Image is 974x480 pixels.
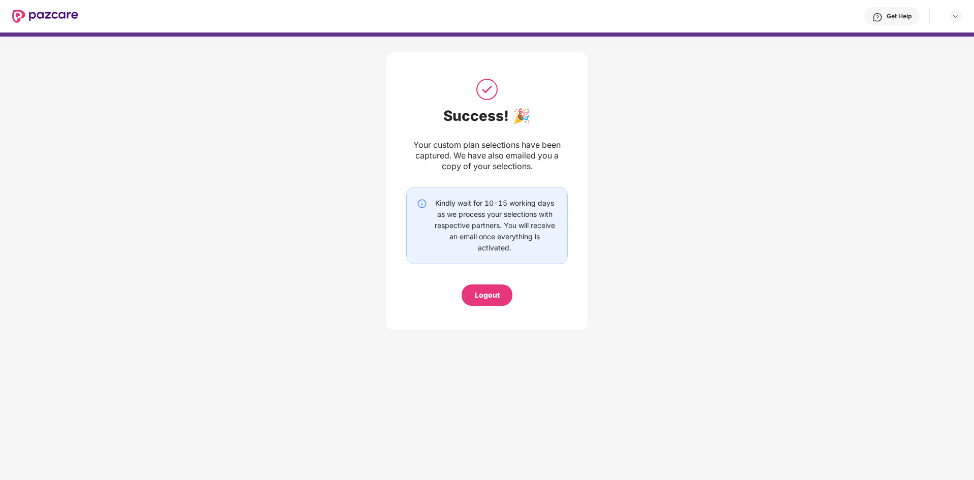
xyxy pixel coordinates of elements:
div: Success! 🎉 [406,107,568,124]
div: Kindly wait for 10-15 working days as we process your selections with respective partners. You wi... [432,198,557,253]
div: Get Help [887,12,912,20]
img: svg+xml;base64,PHN2ZyBpZD0iSGVscC0zMngzMiIgeG1sbnM9Imh0dHA6Ly93d3cudzMub3JnLzIwMDAvc3ZnIiB3aWR0aD... [872,12,883,22]
img: svg+xml;base64,PHN2ZyBpZD0iSW5mby0yMHgyMCIgeG1sbnM9Imh0dHA6Ly93d3cudzMub3JnLzIwMDAvc3ZnIiB3aWR0aD... [417,199,427,209]
img: svg+xml;base64,PHN2ZyBpZD0iRHJvcGRvd24tMzJ4MzIiIHhtbG5zPSJodHRwOi8vd3d3LnczLm9yZy8yMDAwL3N2ZyIgd2... [952,12,960,20]
img: New Pazcare Logo [12,10,78,23]
img: svg+xml;base64,PHN2ZyB3aWR0aD0iNTAiIGhlaWdodD0iNTAiIHZpZXdCb3g9IjAgMCA1MCA1MCIgZmlsbD0ibm9uZSIgeG... [474,77,500,102]
div: Logout [475,290,500,301]
div: Your custom plan selections have been captured. We have also emailed you a copy of your selections. [406,140,568,172]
